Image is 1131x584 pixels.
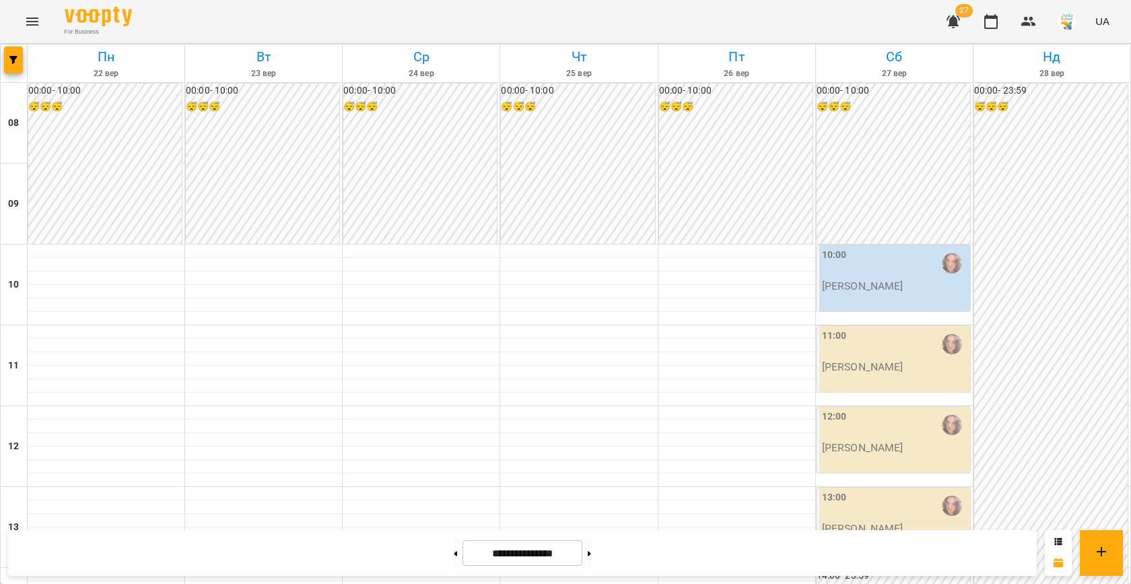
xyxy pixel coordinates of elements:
[345,46,498,67] h6: Ср
[502,67,655,80] h6: 25 вер
[8,520,19,535] h6: 13
[822,248,847,263] label: 10:00
[186,84,339,98] h6: 00:00 - 10:00
[659,84,813,98] h6: 00:00 - 10:00
[28,100,182,115] h6: 😴😴😴
[817,84,970,98] h6: 00:00 - 10:00
[822,490,847,505] label: 13:00
[30,67,182,80] h6: 22 вер
[343,100,497,115] h6: 😴😴😴
[942,334,962,354] img: Яна Гончар
[818,67,971,80] h6: 27 вер
[817,100,970,115] h6: 😴😴😴
[16,5,48,38] button: Menu
[975,67,1128,80] h6: 28 вер
[1095,14,1109,28] span: UA
[659,100,813,115] h6: 😴😴😴
[28,84,182,98] h6: 00:00 - 10:00
[822,361,903,372] p: [PERSON_NAME]
[822,410,847,424] label: 12:00
[187,67,340,80] h6: 23 вер
[343,84,497,98] h6: 00:00 - 10:00
[8,278,19,292] h6: 10
[65,7,132,26] img: Voopty Logo
[65,28,132,36] span: For Business
[822,329,847,344] label: 11:00
[501,100,654,115] h6: 😴😴😴
[1090,9,1115,34] button: UA
[660,67,813,80] h6: 26 вер
[8,197,19,212] h6: 09
[345,67,498,80] h6: 24 вер
[955,4,973,18] span: 27
[501,84,654,98] h6: 00:00 - 10:00
[30,46,182,67] h6: Пн
[8,439,19,454] h6: 12
[660,46,813,67] h6: Пт
[942,253,962,273] img: Яна Гончар
[942,496,962,516] img: Яна Гончар
[942,415,962,435] img: Яна Гончар
[8,116,19,131] h6: 08
[822,280,903,292] p: [PERSON_NAME]
[187,46,340,67] h6: Вт
[1058,12,1076,31] img: 38072b7c2e4bcea27148e267c0c485b2.jpg
[502,46,655,67] h6: Чт
[8,358,19,373] h6: 11
[975,46,1128,67] h6: Нд
[822,442,903,453] p: [PERSON_NAME]
[974,84,1128,98] h6: 00:00 - 23:59
[818,46,971,67] h6: Сб
[186,100,339,115] h6: 😴😴😴
[974,100,1128,115] h6: 😴😴😴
